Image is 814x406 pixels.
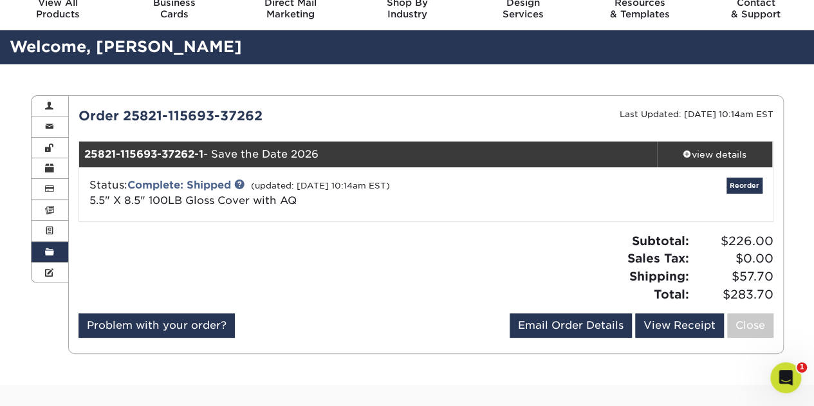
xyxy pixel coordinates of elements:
[657,142,773,167] a: view details
[510,313,632,338] a: Email Order Details
[627,251,689,265] strong: Sales Tax:
[693,268,773,286] span: $57.70
[127,179,231,191] a: Complete: Shipped
[693,286,773,304] span: $283.70
[770,362,801,393] iframe: Intercom live chat
[657,148,773,161] div: view details
[89,194,297,207] a: 5.5" X 8.5" 100LB Gloss Cover with AQ
[620,109,773,119] small: Last Updated: [DATE] 10:14am EST
[80,178,541,208] div: Status:
[251,181,390,190] small: (updated: [DATE] 10:14am EST)
[629,269,689,283] strong: Shipping:
[797,362,807,373] span: 1
[79,142,657,167] div: - Save the Date 2026
[727,313,773,338] a: Close
[79,313,235,338] a: Problem with your order?
[3,367,109,401] iframe: Google Customer Reviews
[654,287,689,301] strong: Total:
[693,232,773,250] span: $226.00
[69,106,426,125] div: Order 25821-115693-37262
[693,250,773,268] span: $0.00
[84,148,203,160] strong: 25821-115693-37262-1
[632,234,689,248] strong: Subtotal:
[635,313,724,338] a: View Receipt
[726,178,763,194] a: Reorder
